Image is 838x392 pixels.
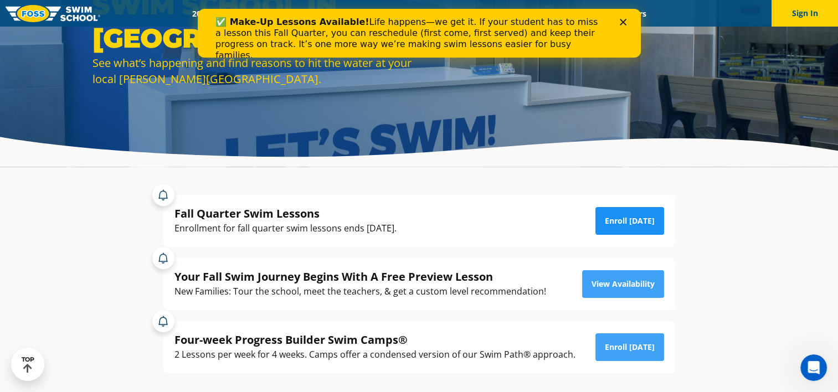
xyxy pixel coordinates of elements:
[18,8,171,18] b: ✅ Make-Up Lessons Available!
[582,270,664,298] a: View Availability
[174,269,546,284] div: Your Fall Swim Journey Begins With A Free Preview Lesson
[22,356,34,373] div: TOP
[609,8,655,19] a: Careers
[457,8,575,19] a: Swim Like [PERSON_NAME]
[574,8,609,19] a: Blog
[299,8,395,19] a: Swim Path® Program
[422,10,433,17] div: Close
[800,354,827,381] iframe: Intercom live chat
[174,332,575,347] div: Four-week Progress Builder Swim Camps®
[174,206,397,221] div: Fall Quarter Swim Lessons
[6,5,100,22] img: FOSS Swim School Logo
[595,207,664,235] a: Enroll [DATE]
[18,8,408,52] div: Life happens—we get it. If your student has to miss a lesson this Fall Quarter, you can reschedul...
[174,221,397,236] div: Enrollment for fall quarter swim lessons ends [DATE].
[92,55,414,87] div: See what’s happening and find reasons to hit the water at your local [PERSON_NAME][GEOGRAPHIC_DATA].
[174,347,575,362] div: 2 Lessons per week for 4 weeks. Camps offer a condensed version of our Swim Path® approach.
[183,8,252,19] a: 2025 Calendar
[174,284,546,299] div: New Families: Tour the school, meet the teachers, & get a custom level recommendation!
[252,8,299,19] a: Schools
[595,333,664,361] a: Enroll [DATE]
[198,9,641,58] iframe: Intercom live chat banner
[395,8,457,19] a: About FOSS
